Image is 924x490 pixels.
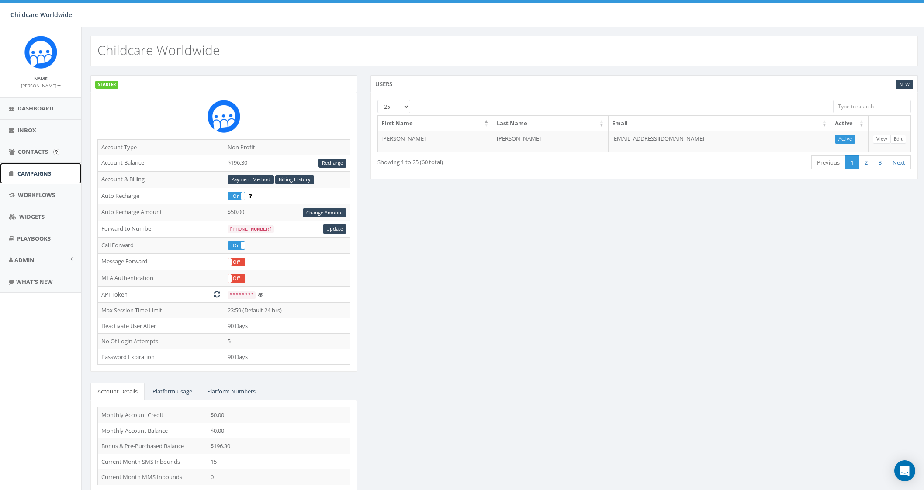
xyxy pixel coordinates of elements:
[98,303,224,318] td: Max Session Time Limit
[833,100,911,113] input: Type to search
[873,135,891,144] a: View
[24,36,57,69] img: Rally_Corp_Icon.png
[323,224,346,234] a: Update
[34,76,48,82] small: Name
[207,407,350,423] td: $0.00
[208,100,240,133] img: Rally_Corp_Icon.png
[228,258,244,266] label: Off
[21,83,61,89] small: [PERSON_NAME]
[10,10,72,19] span: Childcare Worldwide
[831,116,869,131] th: Active: activate to sort column ascending
[98,407,207,423] td: Monthly Account Credit
[835,135,855,144] a: Active
[98,349,224,365] td: Password Expiration
[377,155,592,166] div: Showing 1 to 25 (60 total)
[224,349,350,365] td: 90 Days
[207,438,350,454] td: $196.30
[200,383,263,400] a: Platform Numbers
[859,155,873,170] a: 2
[145,383,199,400] a: Platform Usage
[228,225,274,233] code: [PHONE_NUMBER]
[53,149,59,155] input: Submit
[228,192,244,200] label: On
[98,171,224,188] td: Account & Billing
[249,192,252,200] span: Enable to prevent campaign failure.
[98,204,224,221] td: Auto Recharge Amount
[16,278,53,286] span: What's New
[97,43,220,57] h2: Childcare Worldwide
[845,155,859,170] a: 1
[98,318,224,334] td: Deactivate User After
[214,291,220,297] i: Generate New Token
[17,235,51,242] span: Playbooks
[98,188,224,204] td: Auto Recharge
[224,318,350,334] td: 90 Days
[98,254,224,270] td: Message Forward
[224,139,350,155] td: Non Profit
[493,116,609,131] th: Last Name: activate to sort column ascending
[98,423,207,438] td: Monthly Account Balance
[98,334,224,349] td: No Of Login Attempts
[98,270,224,286] td: MFA Authentication
[224,334,350,349] td: 5
[17,169,51,177] span: Campaigns
[224,303,350,318] td: 23:59 (Default 24 hrs)
[224,155,350,172] td: $196.30
[90,383,145,400] a: Account Details
[207,423,350,438] td: $0.00
[609,131,831,152] td: [EMAIL_ADDRESS][DOMAIN_NAME]
[224,204,350,221] td: $50.00
[303,208,346,217] a: Change Amount
[609,116,831,131] th: Email: activate to sort column ascending
[378,131,493,152] td: [PERSON_NAME]
[378,116,493,131] th: First Name: activate to sort column descending
[228,175,274,184] a: Payment Method
[207,469,350,485] td: 0
[890,135,906,144] a: Edit
[811,155,845,170] a: Previous
[228,274,245,283] div: OnOff
[98,438,207,454] td: Bonus & Pre-Purchased Balance
[19,213,45,221] span: Widgets
[894,460,915,481] div: Open Intercom Messenger
[207,454,350,469] td: 15
[318,159,346,168] a: Recharge
[17,104,54,112] span: Dashboard
[21,81,61,89] a: [PERSON_NAME]
[95,81,118,89] label: STARTER
[98,237,224,254] td: Call Forward
[275,175,314,184] a: Billing History
[228,274,244,282] label: Off
[98,139,224,155] td: Account Type
[228,242,244,249] label: On
[98,469,207,485] td: Current Month MMS Inbounds
[228,241,245,250] div: OnOff
[98,454,207,469] td: Current Month SMS Inbounds
[18,148,48,155] span: Contacts
[493,131,609,152] td: [PERSON_NAME]
[98,286,224,303] td: API Token
[18,191,55,199] span: Workflows
[228,192,245,200] div: OnOff
[370,75,918,93] div: Users
[98,155,224,172] td: Account Balance
[873,155,887,170] a: 3
[228,258,245,266] div: OnOff
[17,126,36,134] span: Inbox
[14,256,35,264] span: Admin
[887,155,911,170] a: Next
[98,221,224,238] td: Forward to Number
[896,80,913,89] a: New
